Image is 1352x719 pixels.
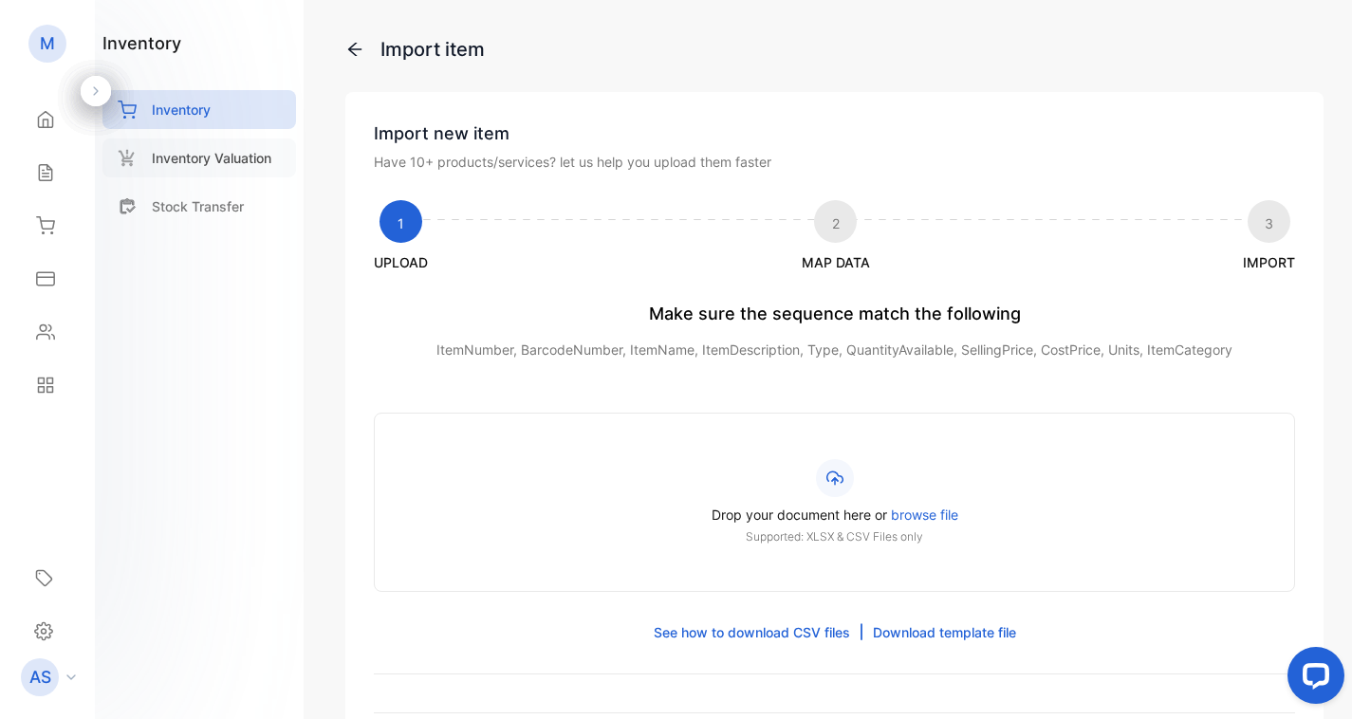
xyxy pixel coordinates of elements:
span: IMPORT [1243,252,1295,272]
p: Have 10+ products/services? let us help you upload them faster [374,152,1295,172]
p: Import item [345,35,1324,64]
p: Stock Transfer [152,196,244,216]
p: See how to download CSV files [654,622,850,642]
a: Inventory [102,90,296,129]
p: Inventory Valuation [152,148,271,168]
span: Drop your document here or [712,507,887,523]
span: browse file [891,507,958,523]
p: Supported: XLSX & CSV Files only [420,528,1249,545]
iframe: LiveChat chat widget [1272,639,1352,719]
p: Import new item [374,120,1295,146]
p: ItemNumber, BarcodeNumber, ItemName, ItemDescription, Type, QuantityAvailable, SellingPrice, Cost... [374,340,1295,359]
a: Stock Transfer [102,187,296,226]
h1: inventory [102,30,181,56]
span: UPLOAD [374,252,428,272]
button: 3 [1265,213,1273,233]
a: Inventory Valuation [102,138,296,177]
p: M [40,31,55,56]
p: AS [29,665,51,690]
span: MAP DATA [802,252,870,272]
button: 1 [398,213,404,233]
p: Inventory [152,100,211,120]
p: Make sure the sequence match the following [374,301,1295,326]
a: Download template file [873,622,1016,642]
button: 2 [832,213,840,233]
